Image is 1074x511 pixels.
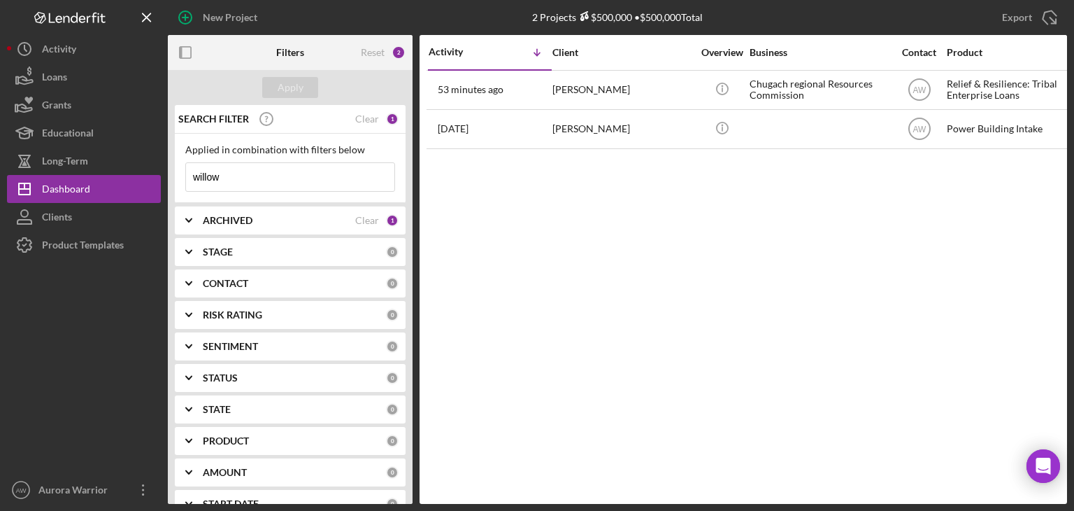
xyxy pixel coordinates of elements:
[386,113,399,125] div: 1
[7,91,161,119] button: Grants
[1002,3,1032,31] div: Export
[392,45,406,59] div: 2
[361,47,385,58] div: Reset
[185,144,395,155] div: Applied in combination with filters below
[429,46,490,57] div: Activity
[355,113,379,125] div: Clear
[386,372,399,384] div: 0
[42,119,94,150] div: Educational
[386,246,399,258] div: 0
[912,125,926,134] text: AW
[386,309,399,321] div: 0
[42,203,72,234] div: Clients
[278,77,303,98] div: Apply
[42,63,67,94] div: Loans
[532,11,703,23] div: 2 Projects • $500,000 Total
[7,231,161,259] button: Product Templates
[386,340,399,353] div: 0
[438,84,503,95] time: 2025-09-19 18:40
[7,119,161,147] button: Educational
[7,476,161,504] button: AWAurora Warrior
[912,85,926,95] text: AW
[178,113,249,125] b: SEARCH FILTER
[35,476,126,507] div: Aurora Warrior
[386,435,399,447] div: 0
[42,147,88,178] div: Long-Term
[386,403,399,416] div: 0
[750,71,889,108] div: Chugach regional Resources Commission
[750,47,889,58] div: Business
[42,35,76,66] div: Activity
[696,47,748,58] div: Overview
[203,341,258,352] b: SENTIMENT
[203,467,247,478] b: AMOUNT
[7,203,161,231] button: Clients
[42,231,124,262] div: Product Templates
[7,147,161,175] button: Long-Term
[576,11,632,23] div: $500,000
[7,35,161,63] button: Activity
[203,404,231,415] b: STATE
[988,3,1067,31] button: Export
[893,47,945,58] div: Contact
[168,3,271,31] button: New Project
[386,214,399,227] div: 1
[15,486,27,494] text: AW
[386,466,399,479] div: 0
[276,47,304,58] b: Filters
[203,372,238,384] b: STATUS
[552,71,692,108] div: [PERSON_NAME]
[7,175,161,203] button: Dashboard
[203,215,252,226] b: ARCHIVED
[355,215,379,226] div: Clear
[552,111,692,148] div: [PERSON_NAME]
[203,498,259,510] b: START DATE
[7,63,161,91] button: Loans
[262,77,318,98] button: Apply
[438,123,468,134] time: 2024-06-08 15:20
[203,246,233,258] b: STAGE
[42,175,90,206] div: Dashboard
[552,47,692,58] div: Client
[203,3,257,31] div: New Project
[203,435,249,447] b: PRODUCT
[386,277,399,290] div: 0
[203,309,262,321] b: RISK RATING
[386,498,399,510] div: 0
[203,278,248,289] b: CONTACT
[1026,449,1060,483] div: Open Intercom Messenger
[42,91,71,122] div: Grants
